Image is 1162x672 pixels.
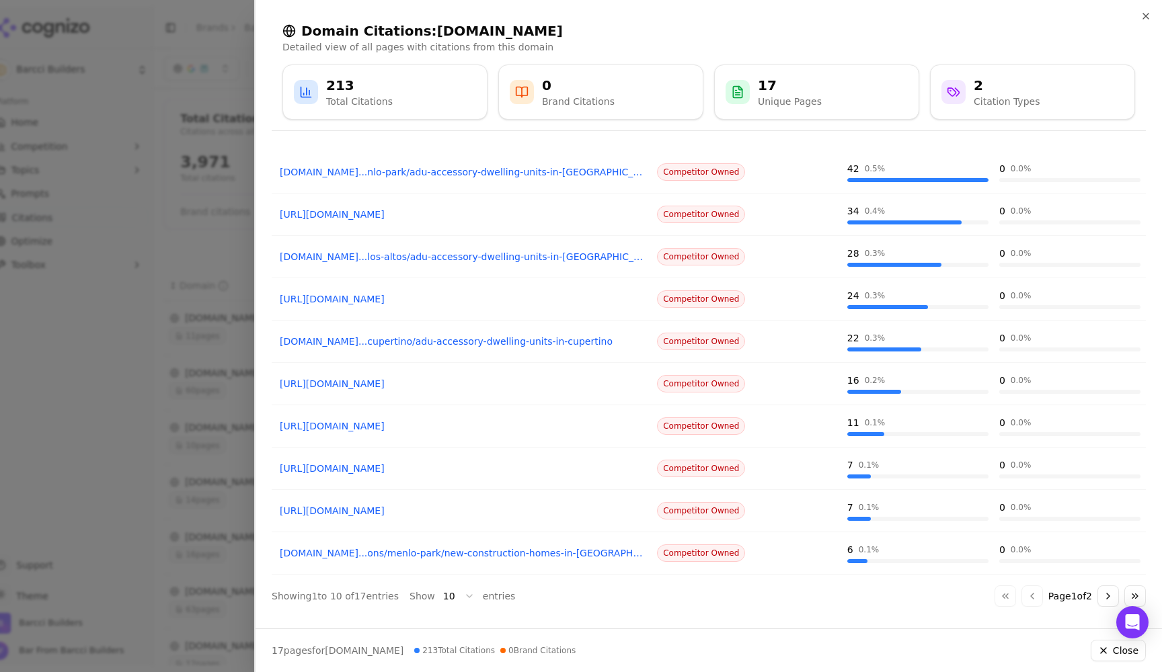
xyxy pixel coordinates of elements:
[1011,163,1032,174] div: 0.0 %
[865,290,886,301] div: 0.3 %
[325,645,403,656] span: [DOMAIN_NAME]
[847,289,859,302] div: 24
[865,375,886,386] div: 0.2 %
[657,333,745,350] span: Competitor Owned
[542,95,615,108] div: Brand Citations
[1011,502,1032,513] div: 0.0 %
[410,589,435,603] span: Show
[1011,248,1032,259] div: 0.0 %
[847,204,859,218] div: 34
[272,121,1146,575] div: Data table
[847,374,859,387] div: 16
[999,501,1005,514] div: 0
[1011,333,1032,343] div: 0.0 %
[542,76,615,95] div: 0
[865,333,886,343] div: 0.3 %
[282,40,1135,54] p: Detailed view of all pages with citations from this domain
[280,250,644,263] a: [DOMAIN_NAME]...los-altos/adu-accessory-dwelling-units-in-[GEOGRAPHIC_DATA]
[657,163,745,181] span: Competitor Owned
[847,162,859,175] div: 42
[865,163,886,174] div: 0.5 %
[974,76,1040,95] div: 2
[272,644,403,657] p: page s for
[859,460,880,470] div: 0.1 %
[326,76,393,95] div: 213
[758,76,822,95] div: 17
[974,95,1040,108] div: Citation Types
[859,544,880,555] div: 0.1 %
[999,162,1005,175] div: 0
[272,645,284,656] span: 17
[280,462,644,475] a: [URL][DOMAIN_NAME]
[847,543,853,556] div: 6
[657,460,745,477] span: Competitor Owned
[280,165,644,179] a: [DOMAIN_NAME]...nlo-park/adu-accessory-dwelling-units-in-[GEOGRAPHIC_DATA]
[280,208,644,221] a: [URL][DOMAIN_NAME]
[999,416,1005,429] div: 0
[657,502,745,519] span: Competitor Owned
[657,206,745,223] span: Competitor Owned
[280,377,644,390] a: [URL][DOMAIN_NAME]
[847,458,853,472] div: 7
[999,458,1005,472] div: 0
[865,417,886,428] div: 0.1 %
[1091,640,1146,661] button: Close
[280,292,644,306] a: [URL][DOMAIN_NAME]
[1011,544,1032,555] div: 0.0 %
[999,247,1005,260] div: 0
[1011,375,1032,386] div: 0.0 %
[280,335,644,348] a: [DOMAIN_NAME]...cupertino/adu-accessory-dwelling-units-in-cupertino
[282,22,1135,40] h2: Domain Citations: [DOMAIN_NAME]
[847,501,853,514] div: 7
[999,374,1005,387] div: 0
[1011,290,1032,301] div: 0.0 %
[326,95,393,108] div: Total Citations
[280,546,644,560] a: [DOMAIN_NAME]...ons/menlo-park/new-construction-homes-in-[GEOGRAPHIC_DATA]
[657,290,745,308] span: Competitor Owned
[657,375,745,392] span: Competitor Owned
[280,419,644,433] a: [URL][DOMAIN_NAME]
[272,589,399,603] div: Showing 1 to 10 of 17 entries
[847,331,859,345] div: 22
[1048,589,1092,603] span: Page 1 of 2
[865,248,886,259] div: 0.3 %
[280,504,644,517] a: [URL][DOMAIN_NAME]
[500,645,576,656] span: 0 Brand Citations
[999,543,1005,556] div: 0
[657,544,745,562] span: Competitor Owned
[847,416,859,429] div: 11
[1011,417,1032,428] div: 0.0 %
[999,331,1005,345] div: 0
[865,206,886,216] div: 0.4 %
[999,289,1005,302] div: 0
[483,589,516,603] span: entries
[859,502,880,513] div: 0.1 %
[414,645,495,656] span: 213 Total Citations
[657,248,745,265] span: Competitor Owned
[847,247,859,260] div: 28
[999,204,1005,218] div: 0
[1011,460,1032,470] div: 0.0 %
[657,417,745,435] span: Competitor Owned
[758,95,822,108] div: Unique Pages
[1011,206,1032,216] div: 0.0 %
